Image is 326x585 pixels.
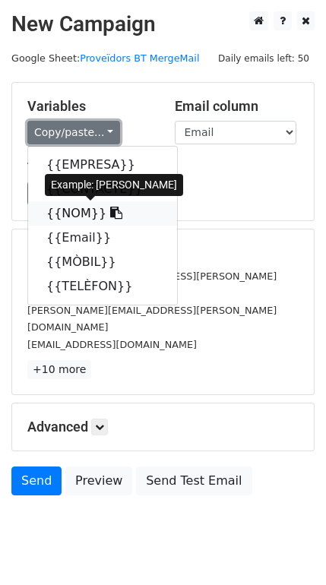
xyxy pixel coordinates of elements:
a: Preview [65,466,132,495]
a: {{MÒBIL}} [28,250,177,274]
h5: Variables [27,98,152,115]
iframe: Chat Widget [250,512,326,585]
h5: Email column [175,98,299,115]
a: Proveïdors BT MergeMail [80,52,199,64]
a: {{EMPRESA}} [28,153,177,177]
small: [EMAIL_ADDRESS][DOMAIN_NAME] [27,339,197,350]
a: {{TELÈFON}} [28,274,177,299]
div: Widget de chat [250,512,326,585]
a: {{Email}} [28,226,177,250]
span: Daily emails left: 50 [213,50,315,67]
h2: New Campaign [11,11,315,37]
a: Send [11,466,62,495]
a: {{CONTACTE}} [28,177,177,201]
small: [PERSON_NAME][EMAIL_ADDRESS][PERSON_NAME][DOMAIN_NAME] [27,305,277,334]
a: Copy/paste... [27,121,120,144]
a: +10 more [27,360,91,379]
a: {{NOM}} [28,201,177,226]
a: Daily emails left: 50 [213,52,315,64]
a: Send Test Email [136,466,252,495]
div: Example: [PERSON_NAME] [45,174,183,196]
h5: Advanced [27,419,299,435]
small: Google Sheet: [11,52,199,64]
